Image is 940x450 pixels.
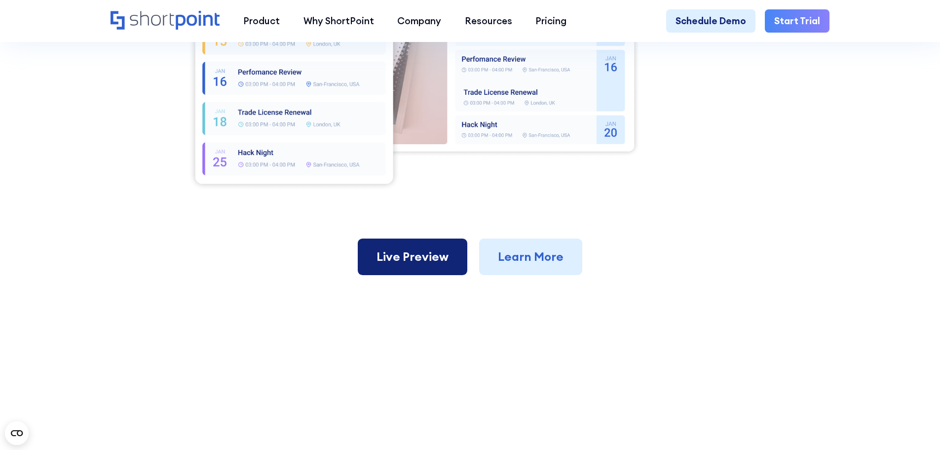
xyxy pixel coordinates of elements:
[243,14,280,28] div: Product
[111,11,220,31] a: Home
[453,9,524,33] a: Resources
[765,9,829,33] a: Start Trial
[524,9,579,33] a: Pricing
[666,9,755,33] a: Schedule Demo
[465,14,512,28] div: Resources
[358,239,467,275] a: Live Preview
[5,421,29,445] button: Open CMP widget
[385,9,453,33] a: Company
[303,14,374,28] div: Why ShortPoint
[397,14,441,28] div: Company
[891,403,940,450] iframe: Chat Widget
[479,239,582,275] a: Learn More
[292,9,386,33] a: Why ShortPoint
[535,14,566,28] div: Pricing
[231,9,292,33] a: Product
